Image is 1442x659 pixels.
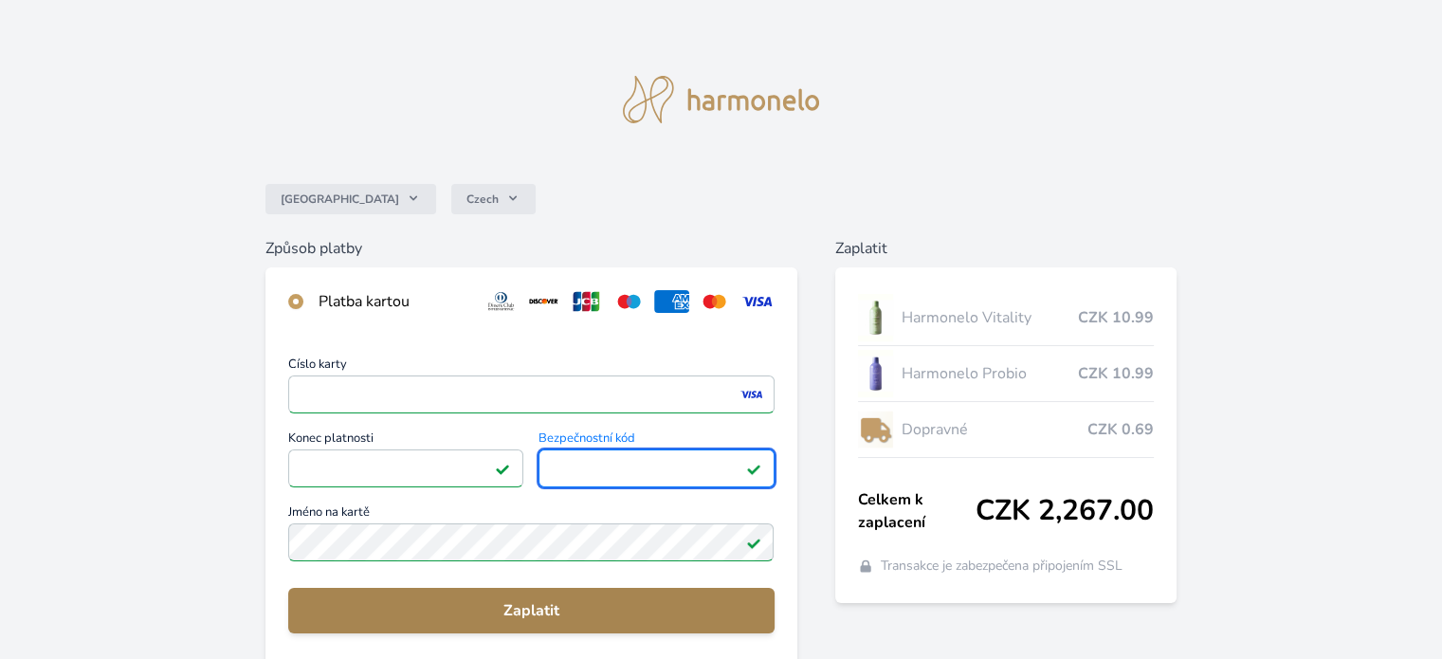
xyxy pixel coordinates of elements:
[901,418,1086,441] span: Dopravné
[297,381,765,408] iframe: Iframe pro číslo karty
[739,386,764,403] img: visa
[881,557,1123,576] span: Transakce je zabezpečena připojením SSL
[858,350,894,397] img: CLEAN_PROBIO_se_stinem_x-lo.jpg
[495,461,510,476] img: Platné pole
[297,455,515,482] iframe: Iframe pro datum vypršení platnosti
[538,432,774,449] span: Bezpečnostní kód
[288,588,774,633] button: Zaplatit
[265,237,796,260] h6: Způsob platby
[265,184,436,214] button: [GEOGRAPHIC_DATA]
[697,290,732,313] img: mc.svg
[288,358,774,375] span: Číslo karty
[976,494,1154,528] span: CZK 2,267.00
[1078,362,1154,385] span: CZK 10.99
[466,192,499,207] span: Czech
[451,184,536,214] button: Czech
[1087,418,1154,441] span: CZK 0.69
[746,535,761,550] img: Platné pole
[654,290,689,313] img: amex.svg
[901,362,1077,385] span: Harmonelo Probio
[858,488,976,534] span: Celkem k zaplacení
[547,455,765,482] iframe: Iframe pro bezpečnostní kód
[288,523,774,561] input: Jméno na kartěPlatné pole
[288,506,774,523] span: Jméno na kartě
[319,290,468,313] div: Platba kartou
[288,432,523,449] span: Konec platnosti
[858,406,894,453] img: delivery-lo.png
[739,290,775,313] img: visa.svg
[623,76,820,123] img: logo.svg
[484,290,519,313] img: diners.svg
[1078,306,1154,329] span: CZK 10.99
[281,192,399,207] span: [GEOGRAPHIC_DATA]
[526,290,561,313] img: discover.svg
[611,290,647,313] img: maestro.svg
[901,306,1077,329] span: Harmonelo Vitality
[835,237,1177,260] h6: Zaplatit
[746,461,761,476] img: Platné pole
[303,599,758,622] span: Zaplatit
[569,290,604,313] img: jcb.svg
[858,294,894,341] img: CLEAN_VITALITY_se_stinem_x-lo.jpg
